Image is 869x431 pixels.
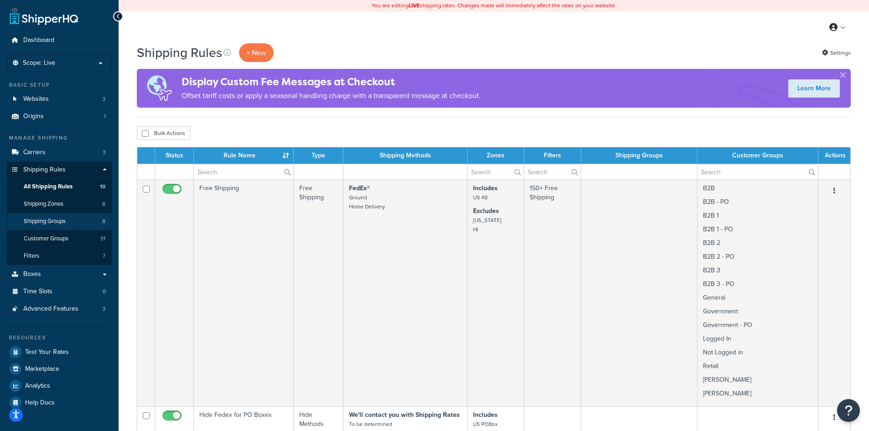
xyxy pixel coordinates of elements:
[7,266,112,283] a: Boxes
[102,200,105,208] span: 8
[7,213,112,230] a: Shipping Groups 8
[697,164,818,180] input: Search
[7,230,112,247] li: Customer Groups
[7,178,112,195] a: All Shipping Rules 10
[703,211,812,220] p: B2B 1
[7,378,112,394] a: Analytics
[23,270,41,278] span: Boxes
[102,218,105,225] span: 8
[24,252,39,260] span: Filters
[137,44,222,62] h1: Shipping Rules
[294,180,343,406] td: Free Shipping
[7,161,112,265] li: Shipping Rules
[25,365,59,373] span: Marketplace
[7,196,112,213] a: Shipping Zones 8
[468,147,525,164] th: Zones
[703,334,812,343] p: Logged In
[23,166,66,174] span: Shipping Rules
[182,89,481,102] p: Offset tariff costs or apply a seasonal handling charge with a transparent message at checkout.
[194,147,294,164] th: Rule Name : activate to sort column ascending
[7,91,112,108] a: Websites 2
[7,144,112,161] li: Carriers
[7,81,112,89] div: Basic Setup
[23,149,46,156] span: Carriers
[25,382,50,390] span: Analytics
[349,420,392,428] small: To be determined
[7,395,112,411] li: Help Docs
[155,147,194,164] th: Status
[23,95,49,103] span: Websites
[473,410,498,420] strong: Includes
[473,420,498,428] small: US POBox
[473,206,499,216] strong: Excludes
[103,95,106,103] span: 2
[349,410,460,420] strong: We'll contact you with Shipping Rates
[24,200,63,208] span: Shipping Zones
[468,164,524,180] input: Search
[294,147,343,164] th: Type
[524,147,581,164] th: Filters
[100,183,105,191] span: 10
[7,283,112,300] a: Time Slots 0
[23,36,54,44] span: Dashboard
[7,32,112,49] a: Dashboard
[703,225,812,234] p: B2B 1 - PO
[7,144,112,161] a: Carriers 3
[524,164,581,180] input: Search
[104,113,106,120] span: 1
[25,399,55,407] span: Help Docs
[137,126,190,140] button: Bulk Actions
[7,134,112,142] div: Manage Shipping
[194,180,294,406] td: Free Shipping
[703,375,812,384] p: [PERSON_NAME]
[703,348,812,357] p: Not Logged in
[703,362,812,371] p: Retail
[697,180,818,406] td: B2B
[103,305,106,313] span: 2
[7,91,112,108] li: Websites
[697,147,818,164] th: Customer Groups
[7,344,112,360] a: Test Your Rates
[7,334,112,342] div: Resources
[7,248,112,265] a: Filters 7
[703,293,812,302] p: General
[788,79,840,98] a: Learn More
[7,178,112,195] li: All Shipping Rules
[473,183,498,193] strong: Includes
[7,361,112,377] a: Marketplace
[703,280,812,289] p: B2B 3 - PO
[24,218,66,225] span: Shipping Groups
[10,7,78,25] a: ShipperHQ Home
[7,248,112,265] li: Filters
[473,193,488,202] small: US 48
[581,147,697,164] th: Shipping Groups
[524,180,581,406] td: 150+ Free Shipping
[239,43,274,62] p: + New
[703,389,812,398] p: [PERSON_NAME]
[23,305,78,313] span: Advanced Features
[7,301,112,317] a: Advanced Features 2
[103,252,105,260] span: 7
[703,321,812,330] p: Government - PO
[818,147,850,164] th: Actions
[7,196,112,213] li: Shipping Zones
[7,230,112,247] a: Customer Groups 31
[703,266,812,275] p: B2B 3
[137,69,182,108] img: duties-banner-06bc72dcb5fe05cb3f9472aba00be2ae8eb53ab6f0d8bb03d382ba314ac3c341.png
[23,113,44,120] span: Origins
[343,147,468,164] th: Shipping Methods
[103,288,106,296] span: 0
[7,301,112,317] li: Advanced Features
[23,288,52,296] span: Time Slots
[182,74,481,89] h4: Display Custom Fee Messages at Checkout
[703,252,812,261] p: B2B 2 - PO
[7,213,112,230] li: Shipping Groups
[194,164,293,180] input: Search
[24,183,73,191] span: All Shipping Rules
[23,59,55,67] span: Scope: Live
